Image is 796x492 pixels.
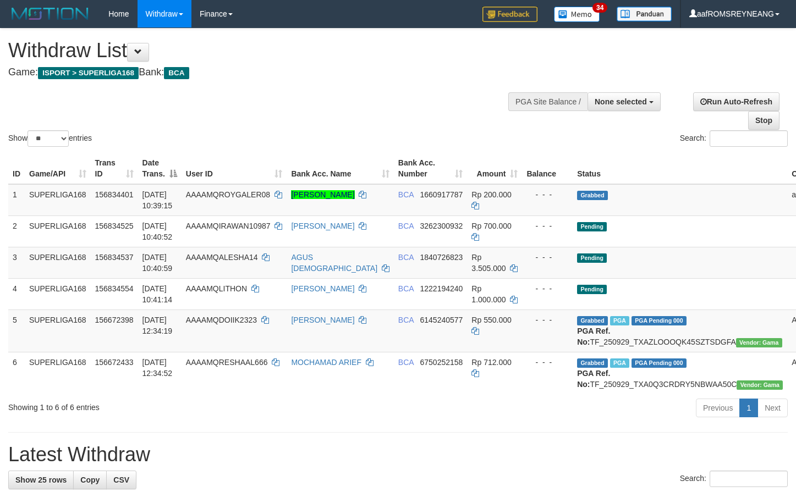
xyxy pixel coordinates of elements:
span: Grabbed [577,316,608,325]
span: Copy 1840726823 to clipboard [420,253,463,262]
span: CSV [113,476,129,484]
span: Rp 1.000.000 [471,284,506,304]
span: 156672398 [95,316,134,324]
span: BCA [398,253,414,262]
span: Rp 700.000 [471,222,511,230]
span: Rp 3.505.000 [471,253,506,273]
td: SUPERLIGA168 [25,309,91,352]
td: SUPERLIGA168 [25,352,91,394]
span: BCA [398,190,414,199]
span: [DATE] 12:34:52 [142,358,173,378]
td: SUPERLIGA168 [25,247,91,278]
a: Show 25 rows [8,471,74,489]
a: AGUS [DEMOGRAPHIC_DATA] [291,253,377,273]
span: 156834537 [95,253,134,262]
th: Game/API: activate to sort column ascending [25,153,91,184]
input: Search: [710,130,788,147]
span: ISPORT > SUPERLIGA168 [38,67,139,79]
span: Rp 200.000 [471,190,511,199]
b: PGA Ref. No: [577,327,610,346]
th: ID [8,153,25,184]
th: Date Trans.: activate to sort column descending [138,153,182,184]
td: SUPERLIGA168 [25,278,91,309]
select: Showentries [28,130,69,147]
td: 6 [8,352,25,394]
th: User ID: activate to sort column ascending [182,153,287,184]
div: Showing 1 to 6 of 6 entries [8,397,323,413]
a: [PERSON_NAME] [291,190,354,199]
span: Copy 6750252158 to clipboard [420,358,463,367]
span: 156834401 [95,190,134,199]
a: CSV [106,471,136,489]
span: BCA [164,67,189,79]
span: Copy 6145240577 to clipboard [420,316,463,324]
span: Marked by aafsoycanthlai [610,358,629,368]
span: Copy 1222194240 to clipboard [420,284,463,293]
th: Amount: activate to sort column ascending [467,153,522,184]
td: SUPERLIGA168 [25,184,91,216]
h4: Game: Bank: [8,67,520,78]
span: AAAAMQLITHON [186,284,247,293]
img: MOTION_logo.png [8,5,92,22]
label: Show entries [8,130,92,147]
a: Next [757,399,788,417]
span: Show 25 rows [15,476,67,484]
span: Vendor URL: https://trx31.1velocity.biz [737,380,783,390]
span: PGA Pending [632,358,687,368]
span: [DATE] 10:40:59 [142,253,173,273]
span: BCA [398,284,414,293]
td: 2 [8,215,25,247]
a: [PERSON_NAME] [291,222,354,230]
a: Copy [73,471,107,489]
span: AAAAMQIRAWAN10987 [186,222,271,230]
span: Vendor URL: https://trx31.1velocity.biz [736,338,782,347]
a: Run Auto-Refresh [693,92,779,111]
span: BCA [398,358,414,367]
img: Feedback.jpg [482,7,537,22]
span: [DATE] 10:40:52 [142,222,173,241]
span: AAAAMQALESHA14 [186,253,258,262]
span: Marked by aafsoycanthlai [610,316,629,325]
button: None selected [588,92,661,111]
td: 1 [8,184,25,216]
span: PGA Pending [632,316,687,325]
th: Balance [522,153,573,184]
span: AAAAMQROYGALER08 [186,190,270,199]
span: [DATE] 12:34:19 [142,316,173,335]
span: Copy [80,476,100,484]
a: MOCHAMAD ARIEF [291,358,361,367]
span: Grabbed [577,358,608,368]
span: Pending [577,222,607,231]
a: Stop [748,111,779,130]
th: Trans ID: activate to sort column ascending [91,153,138,184]
td: TF_250929_TXA0Q3CRDRY5NBWAA50C [573,352,787,394]
h1: Withdraw List [8,40,520,62]
div: PGA Site Balance / [508,92,588,111]
div: - - - [526,357,568,368]
b: PGA Ref. No: [577,369,610,389]
div: - - - [526,283,568,294]
span: BCA [398,222,414,230]
div: - - - [526,189,568,200]
th: Status [573,153,787,184]
span: 156834554 [95,284,134,293]
span: 34 [592,3,607,13]
span: Pending [577,253,607,263]
div: - - - [526,252,568,263]
span: Copy 3262300932 to clipboard [420,222,463,230]
span: Copy 1660917787 to clipboard [420,190,463,199]
h1: Latest Withdraw [8,444,788,466]
a: [PERSON_NAME] [291,316,354,324]
a: [PERSON_NAME] [291,284,354,293]
td: TF_250929_TXAZLOOOQK45SZTSDGFA [573,309,787,352]
td: 4 [8,278,25,309]
a: Previous [696,399,740,417]
span: Rp 550.000 [471,316,511,324]
span: Pending [577,285,607,294]
span: Rp 712.000 [471,358,511,367]
span: [DATE] 10:41:14 [142,284,173,304]
label: Search: [680,471,788,487]
span: 156672433 [95,358,134,367]
span: Grabbed [577,191,608,200]
td: 3 [8,247,25,278]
